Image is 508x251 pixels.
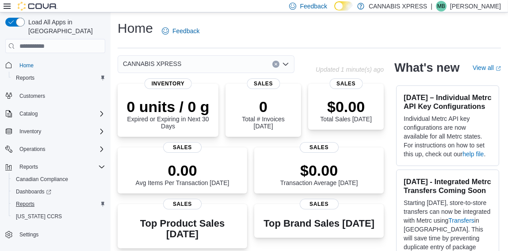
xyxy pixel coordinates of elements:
span: Canadian Compliance [16,176,68,183]
div: Expired or Expiring in Next 30 Days [125,98,211,130]
div: Avg Items Per Transaction [DATE] [136,162,229,186]
p: $0.00 [280,162,358,179]
p: 0 units / 0 g [125,98,211,116]
h3: Top Product Sales [DATE] [125,218,240,239]
span: Operations [19,146,46,153]
span: Inventory [145,78,192,89]
button: Catalog [16,108,41,119]
button: Catalog [2,108,109,120]
button: Reports [16,162,42,172]
span: CANNABIS XPRESS [123,58,181,69]
button: Reports [9,72,109,84]
span: Customers [16,90,105,101]
a: Canadian Compliance [12,174,72,185]
a: Home [16,60,37,71]
span: Canadian Compliance [12,174,105,185]
input: Dark Mode [334,1,353,11]
span: Inventory [16,126,105,137]
span: Catalog [16,108,105,119]
p: 0.00 [136,162,229,179]
span: Dashboards [16,188,51,195]
span: Reports [12,73,105,83]
span: Settings [16,229,105,240]
span: Settings [19,231,38,238]
a: View allExternal link [473,64,501,71]
span: Customers [19,93,45,100]
button: Settings [2,228,109,241]
button: Operations [16,144,49,154]
button: Reports [9,198,109,210]
span: Sales [329,78,363,89]
img: Cova [18,2,57,11]
a: Reports [12,73,38,83]
a: Reports [12,199,38,209]
span: Sales [163,199,202,209]
a: Feedback [158,22,203,40]
a: Transfers [448,217,474,224]
span: Operations [16,144,105,154]
p: 0 [233,98,294,116]
p: [PERSON_NAME] [450,1,501,12]
span: Dashboards [12,186,105,197]
span: Catalog [19,110,38,117]
h3: Top Brand Sales [DATE] [264,218,374,229]
button: Inventory [2,125,109,138]
span: Reports [16,201,34,208]
a: Customers [16,91,49,101]
p: CANNABIS XPRESS [369,1,427,12]
a: help file [462,151,484,158]
p: Individual Metrc API key configurations are now available for all Metrc states. For instructions ... [404,114,492,158]
span: Washington CCRS [12,211,105,222]
div: Total # Invoices [DATE] [233,98,294,130]
div: Mike Barry [436,1,447,12]
span: Feedback [172,27,199,35]
span: [US_STATE] CCRS [16,213,62,220]
h2: What's new [394,61,459,75]
span: Sales [300,199,339,209]
span: Reports [16,74,34,81]
p: | [431,1,432,12]
button: Clear input [272,61,279,68]
span: Reports [12,199,105,209]
a: [US_STATE] CCRS [12,211,65,222]
div: Transaction Average [DATE] [280,162,358,186]
span: Sales [247,78,280,89]
a: Settings [16,229,42,240]
span: Sales [163,142,202,153]
a: Dashboards [12,186,55,197]
button: Operations [2,143,109,155]
span: MB [437,1,445,12]
span: Reports [19,163,38,170]
span: Load All Apps in [GEOGRAPHIC_DATA] [25,18,105,35]
p: $0.00 [320,98,371,116]
p: Updated 1 minute(s) ago [316,66,384,73]
span: Sales [300,142,339,153]
span: Home [19,62,34,69]
span: Reports [16,162,105,172]
h3: [DATE] – Individual Metrc API Key Configurations [404,93,492,111]
a: Dashboards [9,185,109,198]
h1: Home [118,19,153,37]
div: Total Sales [DATE] [320,98,371,123]
button: Customers [2,89,109,102]
button: Canadian Compliance [9,173,109,185]
button: Reports [2,161,109,173]
button: Inventory [16,126,45,137]
button: [US_STATE] CCRS [9,210,109,223]
span: Home [16,59,105,70]
h3: [DATE] - Integrated Metrc Transfers Coming Soon [404,177,492,195]
button: Open list of options [282,61,289,68]
span: Inventory [19,128,41,135]
button: Home [2,58,109,71]
svg: External link [496,66,501,71]
span: Feedback [300,2,327,11]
